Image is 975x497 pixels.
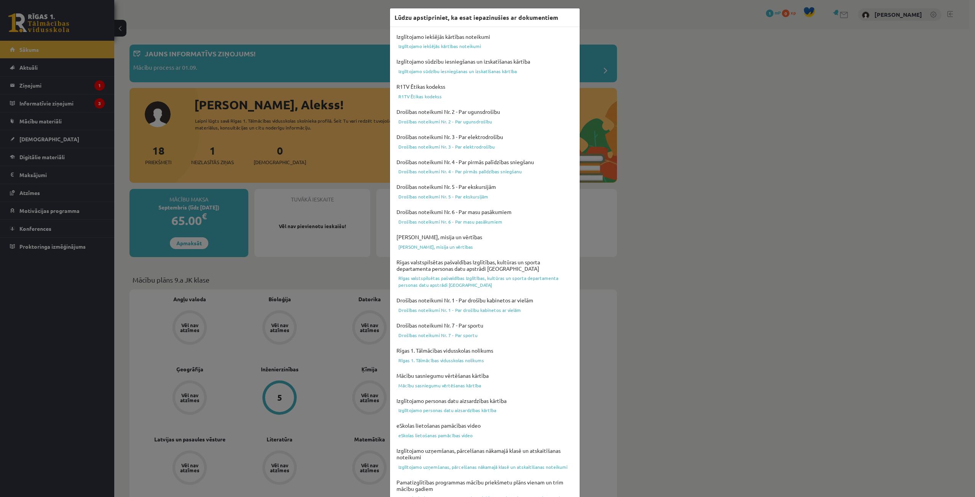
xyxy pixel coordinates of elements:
[395,67,575,76] a: Izglītojamo sūdzību iesniegšanas un izskatīšanas kārtība
[395,232,575,242] h4: [PERSON_NAME], misija un vērtības
[395,117,575,126] a: Drošības noteikumi Nr. 2 - Par ugunsdrošību
[395,396,575,406] h4: Izglītojamo personas datu aizsardzības kārtība
[395,157,575,167] h4: Drošības noteikumi Nr. 4 - Par pirmās palīdzības sniegšanu
[395,446,575,462] h4: Izglītojamo uzņemšanas, pārcelšanas nākamajā klasē un atskaitīšanas noteikumi
[395,345,575,356] h4: Rīgas 1. Tālmācības vidusskolas nolikums
[395,132,575,142] h4: Drošības noteikumi Nr. 3 - Par elektrodrošību
[395,371,575,381] h4: Mācību sasniegumu vērtēšanas kārtība
[395,207,575,217] h4: Drošības noteikumi Nr. 6 - Par masu pasākumiem
[395,331,575,340] a: Drošības noteikumi Nr. 7 - Par sportu
[395,13,558,22] h3: Lūdzu apstipriniet, ka esat iepazinušies ar dokumentiem
[395,192,575,201] a: Drošības noteikumi Nr. 5 - Par ekskursijām
[395,420,575,431] h4: eSkolas lietošanas pamācības video
[395,107,575,117] h4: Drošības noteikumi Nr. 2 - Par ugunsdrošību
[395,477,575,494] h4: Pamatizglītības programmas mācību priekšmetu plāns vienam un trim mācību gadiem
[395,431,575,440] a: eSkolas lietošanas pamācības video
[395,182,575,192] h4: Drošības noteikumi Nr. 5 - Par ekskursijām
[395,320,575,331] h4: Drošības noteikumi Nr. 7 - Par sportu
[395,406,575,415] a: Izglītojamo personas datu aizsardzības kārtība
[395,42,575,51] a: Izglītojamo iekšējās kārtības noteikumi
[395,56,575,67] h4: Izglītojamo sūdzību iesniegšanas un izskatīšanas kārtība
[395,462,575,471] a: Izglītojamo uzņemšanas, pārcelšanas nākamajā klasē un atskaitīšanas noteikumi
[395,92,575,101] a: R1TV Ētikas kodekss
[395,82,575,92] h4: R1TV Ētikas kodekss
[395,217,575,226] a: Drošības noteikumi Nr. 6 - Par masu pasākumiem
[395,273,575,289] a: Rīgas valstspilsētas pašvaldības Izglītības, kultūras un sporta departamenta personas datu apstrā...
[395,32,575,42] h4: Izglītojamo iekšējās kārtības noteikumi
[395,305,575,315] a: Drošības noteikumi Nr. 1 - Par drošību kabinetos ar vielām
[395,242,575,251] a: [PERSON_NAME], misija un vērtības
[395,295,575,305] h4: Drošības noteikumi Nr. 1 - Par drošību kabinetos ar vielām
[395,142,575,151] a: Drošības noteikumi Nr. 3 - Par elektrodrošību
[395,257,575,274] h4: Rīgas valstspilsētas pašvaldības Izglītības, kultūras un sporta departamenta personas datu apstrā...
[395,167,575,176] a: Drošības noteikumi Nr. 4 - Par pirmās palīdzības sniegšanu
[395,356,575,365] a: Rīgas 1. Tālmācības vidusskolas nolikums
[395,381,575,390] a: Mācību sasniegumu vērtēšanas kārtība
